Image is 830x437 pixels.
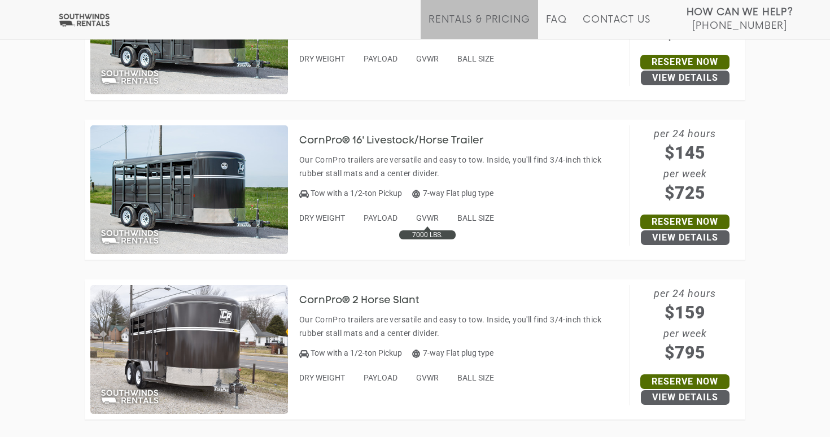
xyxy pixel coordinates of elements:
[640,215,729,229] a: Reserve Now
[641,390,729,405] a: View Details
[546,14,567,39] a: FAQ
[457,213,494,222] span: BALL SIZE
[299,54,345,63] span: DRY WEIGHT
[364,373,397,382] span: PAYLOAD
[630,300,740,325] span: $159
[429,14,530,39] a: Rentals & Pricing
[299,373,345,382] span: DRY WEIGHT
[90,125,288,254] img: SW038 - CornPro 16' Livestock/Horse Trailer
[299,313,624,340] p: Our CornPro trailers are versatile and easy to tow. Inside, you'll find 3/4-inch thick rubber sta...
[311,189,402,198] span: Tow with a 1/2-ton Pickup
[364,213,397,222] span: PAYLOAD
[692,20,787,32] span: [PHONE_NUMBER]
[299,136,501,147] h3: CornPro® 16' Livestock/Horse Trailer
[457,54,494,63] span: BALL SIZE
[457,373,494,382] span: BALL SIZE
[299,295,436,307] h3: CornPro® 2 Horse Slant
[412,189,493,198] span: 7-way Flat plug type
[630,125,740,206] span: per 24 hours per week
[640,55,729,69] a: Reserve Now
[299,213,345,222] span: DRY WEIGHT
[299,296,436,305] a: CornPro® 2 Horse Slant
[630,140,740,165] span: $145
[416,213,439,222] span: GVWR
[364,54,397,63] span: PAYLOAD
[56,13,112,27] img: Southwinds Rentals Logo
[630,340,740,365] span: $795
[687,7,793,18] strong: How Can We Help?
[641,71,729,85] a: View Details
[416,54,439,63] span: GVWR
[630,180,740,206] span: $725
[416,373,439,382] span: GVWR
[641,230,729,245] a: View Details
[299,153,624,180] p: Our CornPro trailers are versatile and easy to tow. Inside, you'll find 3/4-inch thick rubber sta...
[299,136,501,145] a: CornPro® 16' Livestock/Horse Trailer
[90,285,288,414] img: SW042 - CornPro 2 Horse Slant
[311,348,402,357] span: Tow with a 1/2-ton Pickup
[687,6,793,30] a: How Can We Help? [PHONE_NUMBER]
[399,230,456,239] div: 7000 LBS.
[583,14,650,39] a: Contact Us
[640,374,729,389] a: Reserve Now
[630,285,740,365] span: per 24 hours per week
[412,348,493,357] span: 7-way Flat plug type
